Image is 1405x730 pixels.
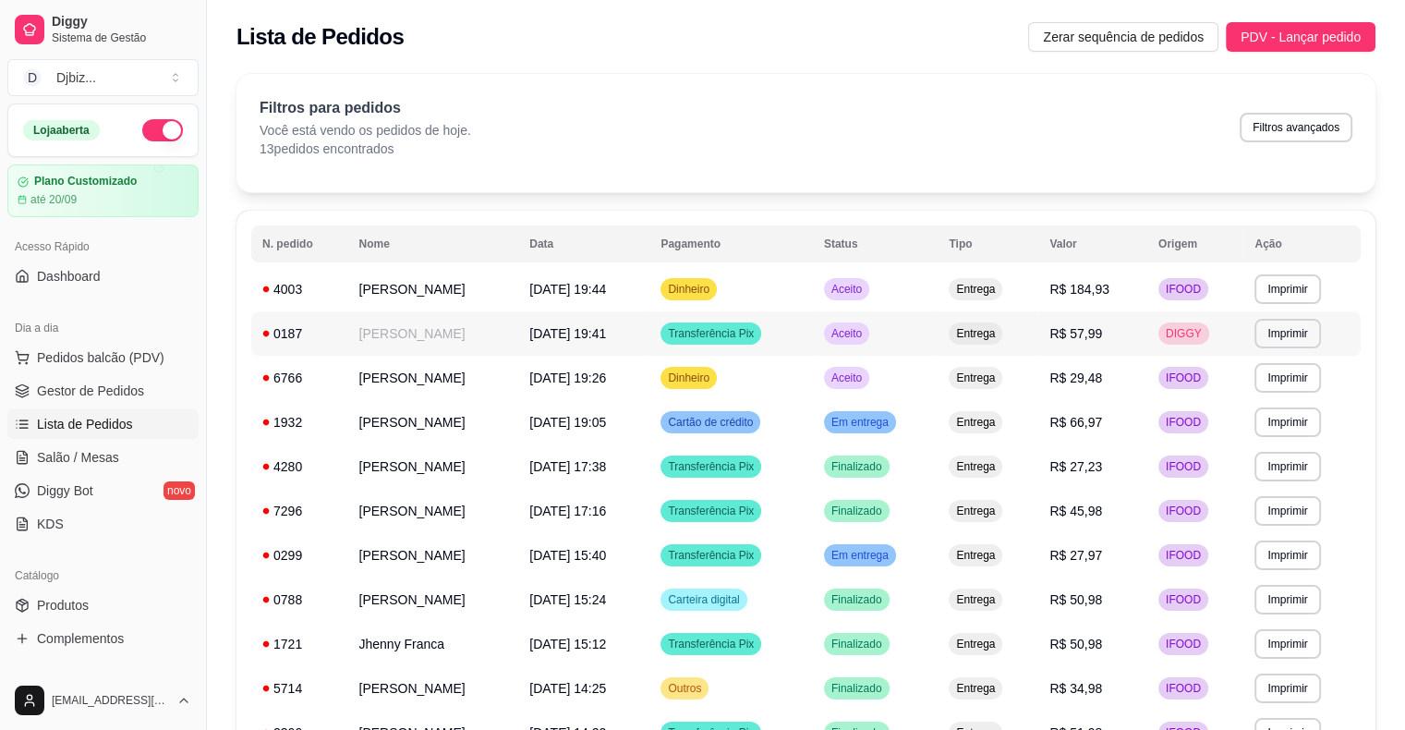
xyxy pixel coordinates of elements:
[262,590,336,609] div: 0788
[262,324,336,343] div: 0187
[1038,225,1147,262] th: Valor
[1049,592,1102,607] span: R$ 50,98
[1049,681,1102,696] span: R$ 34,98
[7,624,199,653] a: Complementos
[664,371,713,385] span: Dinheiro
[262,413,336,432] div: 1932
[1254,585,1320,614] button: Imprimir
[262,457,336,476] div: 4280
[952,592,999,607] span: Entrega
[529,415,606,430] span: [DATE] 19:05
[952,504,999,518] span: Entrega
[37,515,64,533] span: KDS
[52,30,191,45] span: Sistema de Gestão
[1162,637,1205,651] span: IFOOD
[664,592,743,607] span: Carteira digital
[664,459,757,474] span: Transferência Pix
[1254,319,1320,348] button: Imprimir
[952,637,999,651] span: Entrega
[1049,637,1102,651] span: R$ 50,98
[664,415,757,430] span: Cartão de crédito
[52,14,191,30] span: Diggy
[23,120,100,140] div: Loja aberta
[1162,415,1205,430] span: IFOOD
[1049,371,1102,385] span: R$ 29,48
[1254,452,1320,481] button: Imprimir
[1049,415,1102,430] span: R$ 66,97
[664,282,713,297] span: Dinheiro
[7,262,199,291] a: Dashboard
[1254,674,1320,703] button: Imprimir
[7,476,199,505] a: Diggy Botnovo
[1162,592,1205,607] span: IFOOD
[236,22,404,52] h2: Lista de Pedidos
[1049,459,1102,474] span: R$ 27,23
[529,282,606,297] span: [DATE] 19:44
[347,225,518,262] th: Nome
[952,459,999,474] span: Entrega
[1049,504,1102,518] span: R$ 45,98
[7,7,199,52] a: DiggySistema de Gestão
[347,356,518,400] td: [PERSON_NAME]
[7,232,199,262] div: Acesso Rápido
[1162,326,1205,341] span: DIGGY
[7,313,199,343] div: Dia a dia
[1254,629,1320,659] button: Imprimir
[37,481,93,500] span: Diggy Bot
[7,678,199,723] button: [EMAIL_ADDRESS][DOMAIN_NAME]
[952,681,999,696] span: Entrega
[347,267,518,311] td: [PERSON_NAME]
[262,369,336,387] div: 6766
[34,175,137,189] article: Plano Customizado
[1240,113,1352,142] button: Filtros avançados
[518,225,649,262] th: Data
[1254,408,1320,437] button: Imprimir
[251,225,347,262] th: N. pedido
[664,637,757,651] span: Transferência Pix
[260,97,471,119] p: Filtros para pedidos
[828,681,886,696] span: Finalizado
[37,415,133,433] span: Lista de Pedidos
[1254,274,1320,304] button: Imprimir
[1162,371,1205,385] span: IFOOD
[1147,225,1243,262] th: Origem
[1162,504,1205,518] span: IFOOD
[952,415,999,430] span: Entrega
[1254,496,1320,526] button: Imprimir
[7,561,199,590] div: Catálogo
[529,592,606,607] span: [DATE] 15:24
[1226,22,1375,52] button: PDV - Lançar pedido
[1049,548,1102,563] span: R$ 27,97
[7,343,199,372] button: Pedidos balcão (PDV)
[952,371,999,385] span: Entrega
[37,348,164,367] span: Pedidos balcão (PDV)
[37,448,119,467] span: Salão / Mesas
[1049,326,1102,341] span: R$ 57,99
[529,681,606,696] span: [DATE] 14:25
[37,629,124,648] span: Complementos
[1162,282,1205,297] span: IFOOD
[813,225,939,262] th: Status
[1241,27,1361,47] span: PDV - Lançar pedido
[1243,225,1361,262] th: Ação
[7,443,199,472] a: Salão / Mesas
[7,376,199,406] a: Gestor de Pedidos
[828,459,886,474] span: Finalizado
[260,121,471,140] p: Você está vendo os pedidos de hoje.
[828,504,886,518] span: Finalizado
[1162,681,1205,696] span: IFOOD
[260,140,471,158] p: 13 pedidos encontrados
[828,282,866,297] span: Aceito
[664,504,757,518] span: Transferência Pix
[30,192,77,207] article: até 20/09
[52,693,169,708] span: [EMAIL_ADDRESS][DOMAIN_NAME]
[664,548,757,563] span: Transferência Pix
[37,267,101,286] span: Dashboard
[37,382,144,400] span: Gestor de Pedidos
[262,280,336,298] div: 4003
[1162,459,1205,474] span: IFOOD
[828,548,892,563] span: Em entrega
[649,225,813,262] th: Pagamento
[1254,363,1320,393] button: Imprimir
[1043,27,1204,47] span: Zerar sequência de pedidos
